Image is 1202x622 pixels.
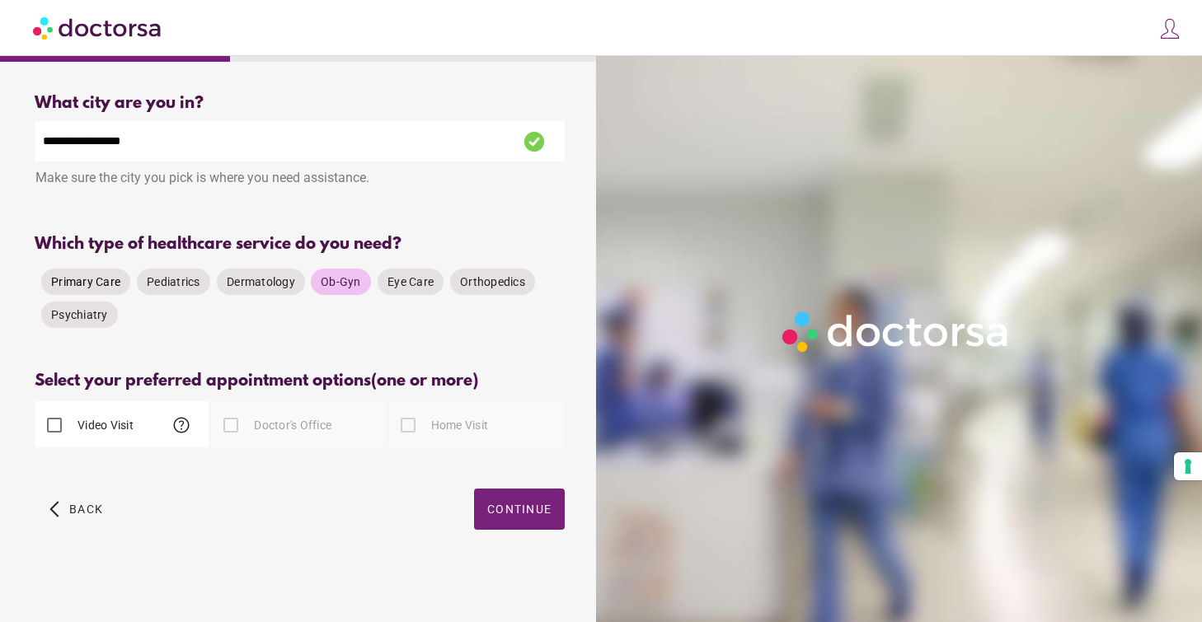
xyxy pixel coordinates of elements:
img: Doctorsa.com [33,9,163,46]
div: What city are you in? [35,94,565,113]
span: Continue [487,503,552,516]
img: Logo-Doctorsa-trans-White-partial-flat.png [776,305,1017,358]
span: Primary Care [51,275,120,288]
span: Orthopedics [460,275,525,288]
span: Back [69,503,103,516]
span: help [171,415,191,435]
span: Dermatology [227,275,295,288]
div: Which type of healthcare service do you need? [35,235,565,254]
span: Ob-Gyn [321,275,361,288]
img: icons8-customer-100.png [1158,17,1181,40]
span: Eye Care [387,275,434,288]
label: Home Visit [428,417,489,433]
span: (one or more) [371,372,478,391]
div: Make sure the city you pick is where you need assistance. [35,161,565,198]
span: Pediatrics [147,275,200,288]
label: Video Visit [74,417,134,433]
button: arrow_back_ios Back [43,489,110,530]
span: Psychiatry [51,308,108,321]
div: Select your preferred appointment options [35,372,565,391]
button: Continue [474,489,565,530]
label: Doctor's Office [251,417,331,433]
button: Your consent preferences for tracking technologies [1174,452,1202,480]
